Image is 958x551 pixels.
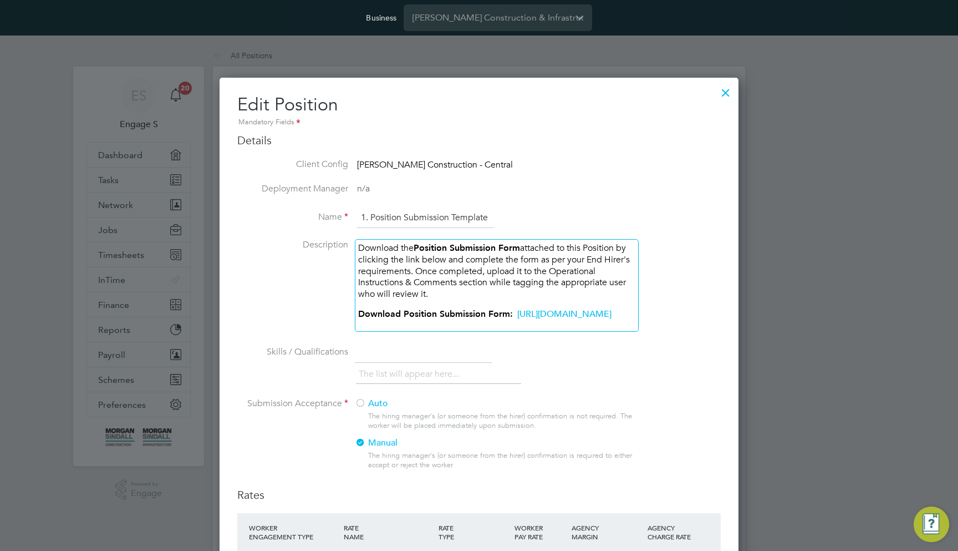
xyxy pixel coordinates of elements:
label: Client Config [237,159,348,170]
label: Submission Acceptance [237,398,348,410]
h3: Rates [237,488,721,502]
span: n/a [357,183,370,194]
div: WORKER PAY RATE [512,518,569,547]
li: The list will appear here... [359,367,463,382]
h3: Details [237,133,721,148]
strong: Position Submission Form [414,242,520,253]
input: Position name [357,208,494,228]
a: [URL][DOMAIN_NAME] [517,309,612,320]
div: RATE TYPE [436,518,512,547]
label: Description [237,239,348,251]
span: [PERSON_NAME] Construction - Central [357,159,513,170]
button: Engage Resource Center [914,507,949,542]
label: Deployment Manager [237,183,348,195]
label: Skills / Qualifications [237,346,348,358]
div: RATE NAME [341,518,436,547]
div: AGENCY MARGIN [569,518,645,547]
label: Manual [355,437,629,449]
div: AGENCY CHARGE RATE [645,518,702,547]
div: Mandatory Fields [237,117,721,129]
label: Auto [355,398,629,410]
div: WORKER ENGAGEMENT TYPE [246,518,341,547]
h2: Edit Position [237,93,721,129]
div: The hiring manager's (or someone from the hirer) confirmation is required to either accept or rej... [368,451,638,470]
label: Name [237,211,348,223]
div: The hiring manager's (or someone from the hirer) confirmation is not required. The worker will be... [368,412,638,431]
p: Download the attached to this Position by clicking the link below and complete the form as per yo... [358,242,635,300]
strong: Download Position Submission Form: [358,309,513,319]
label: Business [366,13,396,23]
